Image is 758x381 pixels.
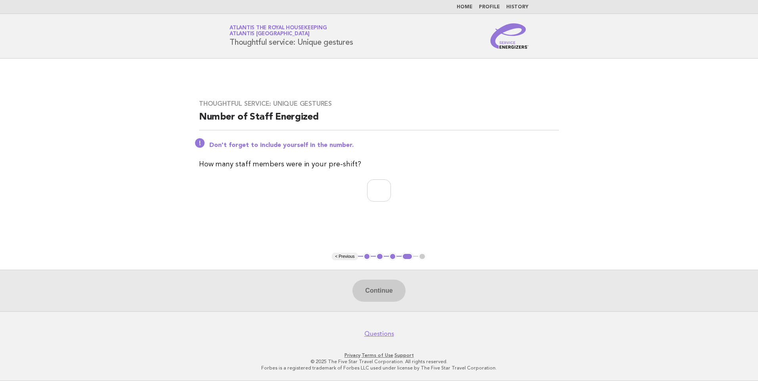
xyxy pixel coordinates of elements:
[479,5,500,10] a: Profile
[376,253,384,261] button: 2
[506,5,528,10] a: History
[230,32,310,37] span: Atlantis [GEOGRAPHIC_DATA]
[230,25,327,36] a: Atlantis the Royal HousekeepingAtlantis [GEOGRAPHIC_DATA]
[345,352,360,358] a: Privacy
[332,253,358,261] button: < Previous
[394,352,414,358] a: Support
[199,111,559,130] h2: Number of Staff Energized
[363,253,371,261] button: 1
[230,26,353,46] h1: Thoughtful service: Unique gestures
[457,5,473,10] a: Home
[136,365,622,371] p: Forbes is a registered trademark of Forbes LLC used under license by The Five Star Travel Corpora...
[209,141,559,149] p: Don't forget to include yourself in the number.
[136,352,622,358] p: · ·
[490,23,528,49] img: Service Energizers
[364,330,394,338] a: Questions
[199,159,559,170] p: How many staff members were in your pre-shift?
[362,352,393,358] a: Terms of Use
[402,253,413,261] button: 4
[389,253,397,261] button: 3
[199,100,559,108] h3: Thoughtful service: Unique gestures
[136,358,622,365] p: © 2025 The Five Star Travel Corporation. All rights reserved.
